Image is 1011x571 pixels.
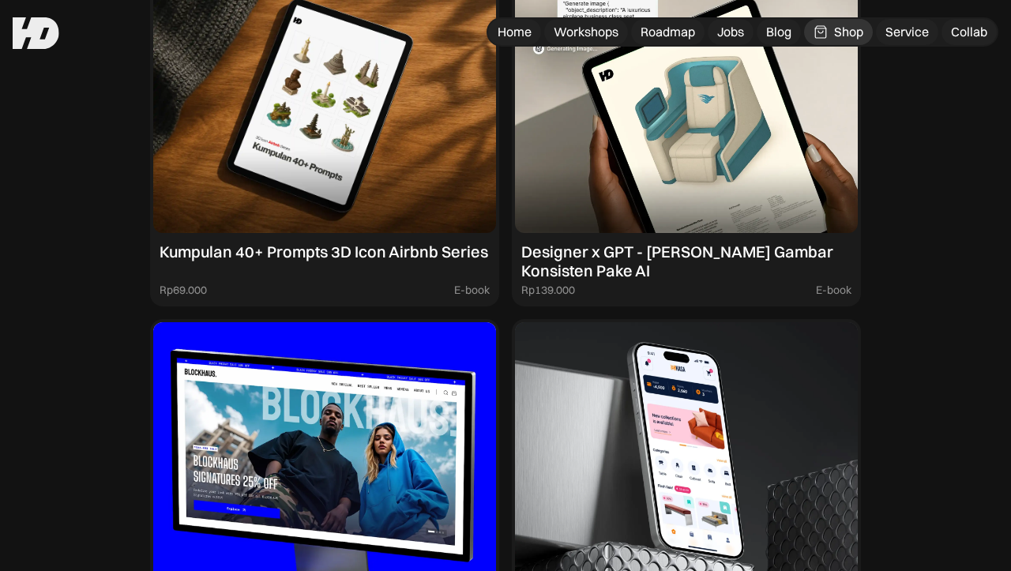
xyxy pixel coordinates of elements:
div: Service [885,24,929,40]
a: Service [876,19,938,45]
a: Blog [757,19,801,45]
div: Home [498,24,532,40]
a: Home [488,19,541,45]
a: Collab [941,19,997,45]
div: Kumpulan 40+ Prompts 3D Icon Airbnb Series [160,242,488,261]
div: Rp139.000 [521,284,575,297]
div: Roadmap [641,24,695,40]
a: Shop [804,19,873,45]
div: E-book [454,284,490,297]
a: Roadmap [631,19,705,45]
div: Rp69.000 [160,284,207,297]
div: Blog [766,24,791,40]
a: Jobs [708,19,754,45]
div: Workshops [554,24,618,40]
div: Jobs [717,24,744,40]
div: Designer x GPT - [PERSON_NAME] Gambar Konsisten Pake AI [521,242,851,280]
div: E-book [816,284,851,297]
div: Collab [951,24,987,40]
div: Shop [834,24,863,40]
a: Workshops [544,19,628,45]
